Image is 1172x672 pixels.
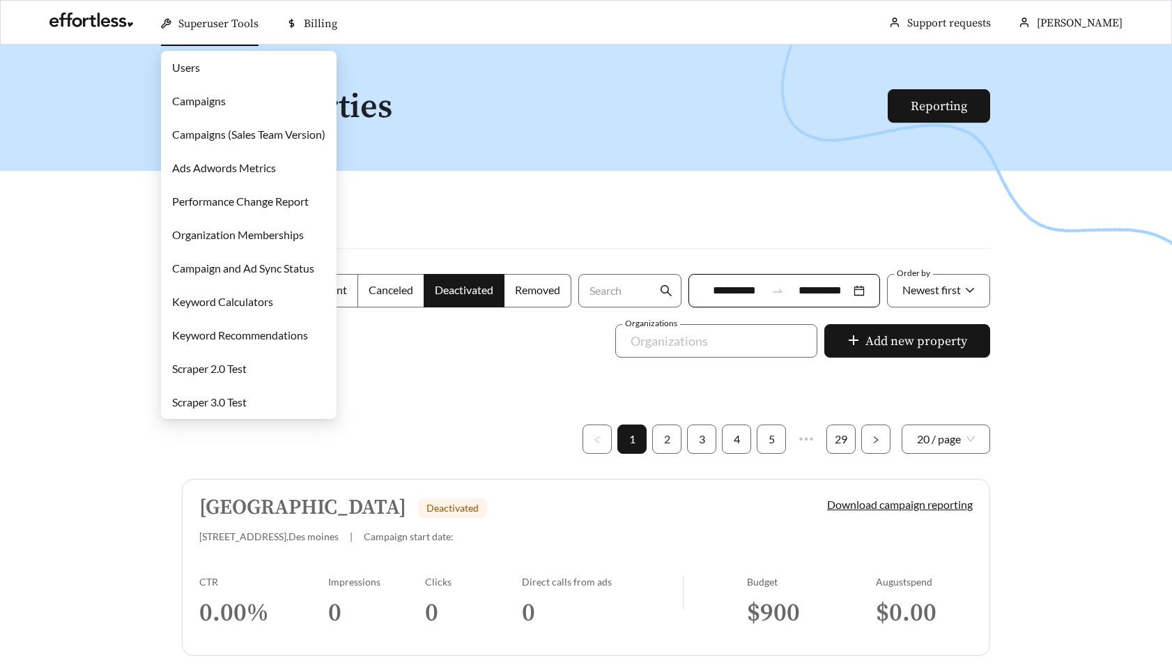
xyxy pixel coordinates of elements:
[687,425,716,454] li: 3
[652,425,681,454] li: 2
[172,228,304,241] a: Organization Memberships
[435,283,493,296] span: Deactivated
[583,425,612,454] li: Previous Page
[172,261,314,275] a: Campaign and Ad Sync Status
[660,284,672,297] span: search
[757,425,786,454] li: 5
[172,395,247,408] a: Scraper 3.0 Test
[617,425,647,454] li: 1
[369,283,413,296] span: Canceled
[199,576,328,588] div: CTR
[1037,16,1123,30] span: [PERSON_NAME]
[328,576,425,588] div: Impressions
[683,576,684,609] img: line
[199,597,328,629] h3: 0.00 %
[350,530,353,542] span: |
[872,436,880,444] span: right
[199,496,406,519] h5: [GEOGRAPHIC_DATA]
[757,425,785,453] a: 5
[907,16,991,30] a: Support requests
[688,425,716,453] a: 3
[178,17,259,31] span: Superuser Tools
[593,436,601,444] span: left
[199,530,339,542] span: [STREET_ADDRESS] , Des moines
[172,61,200,74] a: Users
[304,17,337,31] span: Billing
[827,425,855,453] a: 29
[172,328,308,342] a: Keyword Recommendations
[861,425,890,454] button: right
[172,295,273,308] a: Keyword Calculators
[722,425,751,454] li: 4
[583,425,612,454] button: left
[723,425,750,453] a: 4
[172,194,309,208] a: Performance Change Report
[747,576,876,588] div: Budget
[888,89,990,123] button: Reporting
[876,597,973,629] h3: $ 0.00
[172,128,325,141] a: Campaigns (Sales Team Version)
[771,284,784,297] span: swap-right
[426,502,479,514] span: Deactivated
[824,324,990,358] button: plusAdd new property
[865,332,967,351] span: Add new property
[172,161,276,174] a: Ads Adwords Metrics
[182,89,889,126] h1: All Properties
[328,597,425,629] h3: 0
[172,94,226,107] a: Campaigns
[792,425,821,454] span: •••
[911,98,967,114] a: Reporting
[771,284,784,297] span: to
[425,576,522,588] div: Clicks
[522,576,683,588] div: Direct calls from ads
[826,425,856,454] li: 29
[902,283,961,296] span: Newest first
[827,498,973,511] a: Download campaign reporting
[747,597,876,629] h3: $ 900
[364,530,454,542] span: Campaign start date:
[172,362,247,375] a: Scraper 2.0 Test
[618,425,646,453] a: 1
[515,283,560,296] span: Removed
[917,425,975,453] span: 20 / page
[876,576,973,588] div: August spend
[902,425,990,454] div: Page Size
[425,597,522,629] h3: 0
[653,425,681,453] a: 2
[792,425,821,454] li: Next 5 Pages
[182,479,990,656] a: [GEOGRAPHIC_DATA]Deactivated[STREET_ADDRESS],Des moines|Campaign start date:Download campaign rep...
[861,425,890,454] li: Next Page
[522,597,683,629] h3: 0
[847,334,860,349] span: plus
